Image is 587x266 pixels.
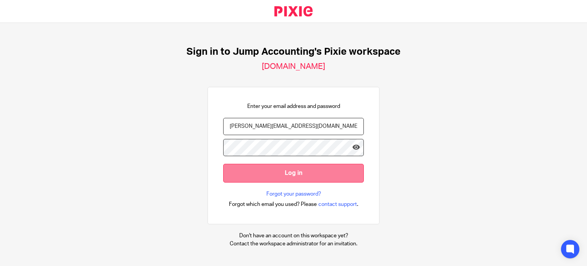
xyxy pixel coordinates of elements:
p: Don't have an account on this workspace yet? [230,232,357,240]
p: Enter your email address and password [247,103,340,110]
h1: Sign in to Jump Accounting's Pixie workspace [186,46,401,58]
a: Forgot your password? [266,190,321,198]
span: contact support [318,201,357,208]
input: name@example.com [223,118,364,135]
p: Contact the workspace administrator for an invitation. [230,240,357,248]
span: Forgot which email you used? Please [229,201,317,208]
h2: [DOMAIN_NAME] [262,62,325,72]
input: Log in [223,164,364,183]
div: . [229,200,358,209]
